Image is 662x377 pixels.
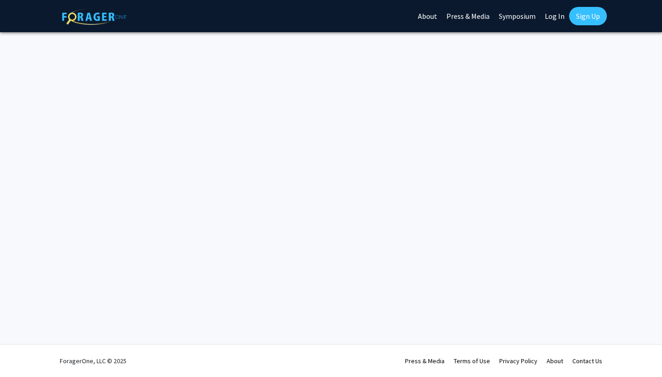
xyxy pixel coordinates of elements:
a: Sign Up [569,7,607,25]
a: Privacy Policy [499,357,537,365]
a: About [547,357,563,365]
a: Press & Media [405,357,445,365]
a: Terms of Use [454,357,490,365]
a: Contact Us [572,357,602,365]
img: ForagerOne Logo [62,9,126,25]
div: ForagerOne, LLC © 2025 [60,345,126,377]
